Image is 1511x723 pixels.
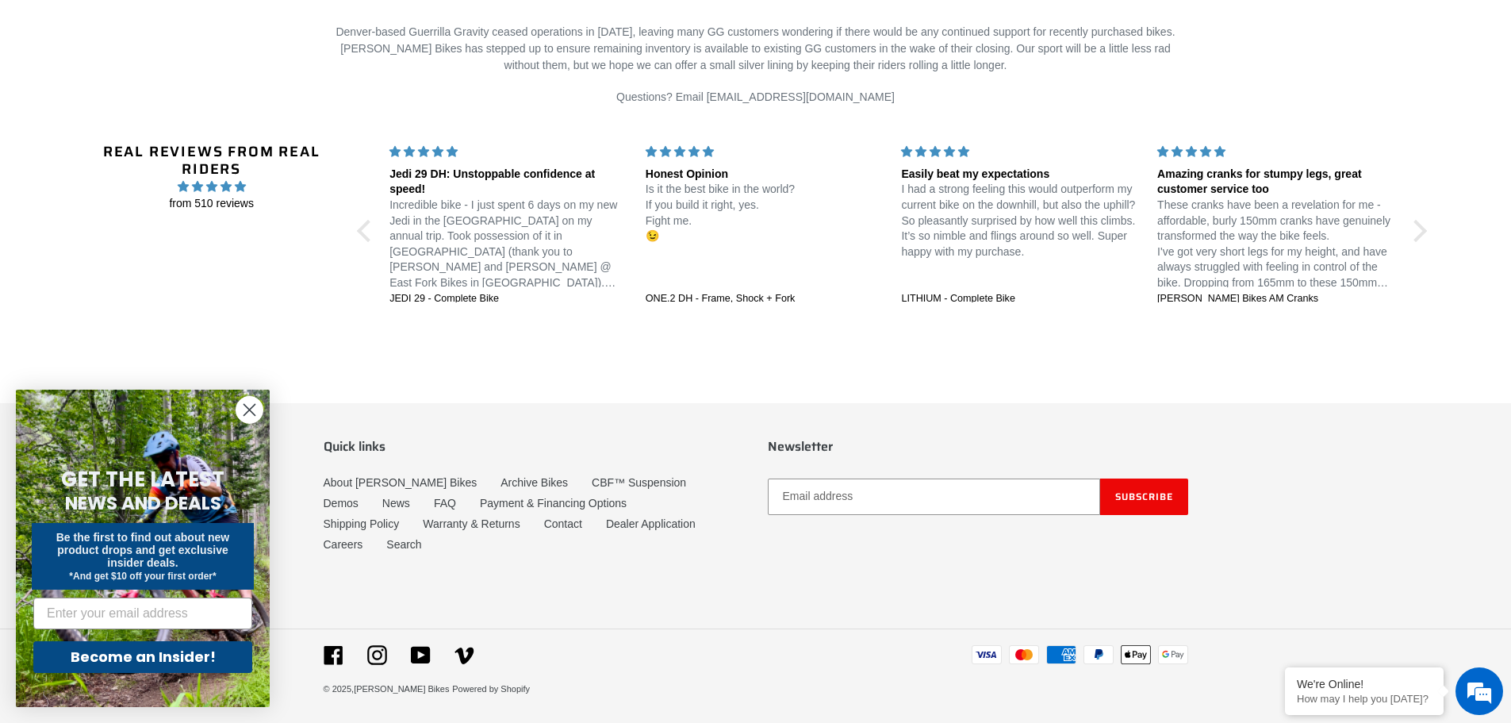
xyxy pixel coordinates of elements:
div: Easily beat my expectations [901,167,1138,183]
input: Email address [768,479,1100,515]
a: About [PERSON_NAME] Bikes [324,476,477,489]
a: Demos [324,497,359,510]
div: Jedi 29 DH: Unstoppable confidence at speed! [389,167,627,198]
a: Dealer Application [606,517,696,530]
span: *And get $10 off your first order* [69,571,216,582]
span: from 510 reviews [75,195,347,212]
div: Honest Opinion [646,167,883,183]
p: How may I help you today? [1297,693,1432,705]
input: Enter your email address [33,598,252,629]
a: CBF™ Suspension [592,476,686,489]
span: Denver-based Guerrilla Gravity ceased operations in [DATE], leaving many GG customers wondering i... [336,25,1175,38]
p: Quick links [324,439,744,454]
a: FAQ [434,497,456,510]
a: Payment & Financing Options [480,497,627,510]
a: [PERSON_NAME] Bikes [354,684,449,694]
span: 4.96 stars [75,178,347,195]
div: 5 stars [389,144,627,160]
p: Is it the best bike in the world? If you build it right, yes. Fight me. 😉 [646,182,883,244]
div: 5 stars [1157,144,1394,160]
button: Become an Insider! [33,641,252,673]
a: Contact [544,517,582,530]
a: LITHIUM - Complete Bike [901,292,1138,306]
a: ONE.2 DH - Frame, Shock + Fork [646,292,883,306]
a: [PERSON_NAME] Bikes AM Cranks [1157,292,1394,306]
p: Questions? Email [EMAIL_ADDRESS][DOMAIN_NAME] [324,89,1188,106]
span: Be the first to find out about new product drops and get exclusive insider deals. [56,531,230,569]
a: Warranty & Returns [423,517,520,530]
a: Shipping Policy [324,517,400,530]
button: Close dialog [236,396,263,424]
p: Incredible bike - I just spent 6 days on my new Jedi in the [GEOGRAPHIC_DATA] on my annual trip. ... [389,198,627,291]
small: © 2025, [324,684,450,694]
span: [PERSON_NAME] Bikes has stepped up to ensure remaining inventory is available to existing GG cust... [340,42,1171,71]
p: I had a strong feeling this would outperform my current bike on the downhill, but also the uphill... [901,182,1138,260]
h2: Real Reviews from Real Riders [75,144,347,178]
div: 5 stars [646,144,883,160]
a: JEDI 29 - Complete Bike [389,292,627,306]
span: Subscribe [1115,489,1173,504]
a: News [382,497,410,510]
div: We're Online! [1297,678,1432,690]
div: Amazing cranks for stumpy legs, great customer service too [1157,167,1394,198]
span: GET THE LATEST [61,465,224,494]
span: NEWS AND DEALS [65,490,221,516]
div: 5 stars [901,144,1138,160]
a: Archive Bikes [500,476,568,489]
button: Subscribe [1100,479,1188,515]
a: Careers [324,538,363,551]
a: Search [386,538,421,551]
p: Newsletter [768,439,1188,454]
a: Powered by Shopify [452,684,530,694]
p: These cranks have been a revelation for me - affordable, burly 150mm cranks have genuinely transf... [1157,198,1394,291]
